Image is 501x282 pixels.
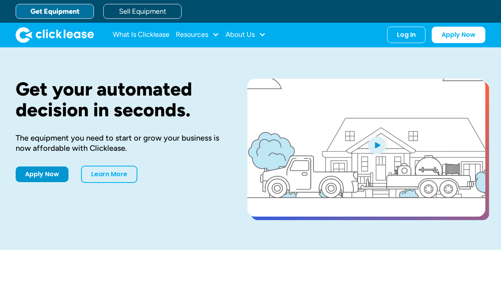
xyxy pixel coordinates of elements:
[16,27,94,43] a: home
[16,27,94,43] img: Clicklease logo
[81,166,137,183] a: Learn More
[397,31,416,39] div: Log In
[16,133,222,153] div: The equipment you need to start or grow your business is now affordable with Clicklease.
[16,4,94,19] a: Get Equipment
[103,4,182,19] a: Sell Equipment
[16,166,68,182] a: Apply Now
[113,27,169,43] a: What Is Clicklease
[366,134,387,156] img: Blue play button logo on a light blue circular background
[247,79,485,217] a: open lightbox
[432,27,485,43] a: Apply Now
[176,27,219,43] div: Resources
[16,79,222,120] h1: Get your automated decision in seconds.
[225,27,266,43] div: About Us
